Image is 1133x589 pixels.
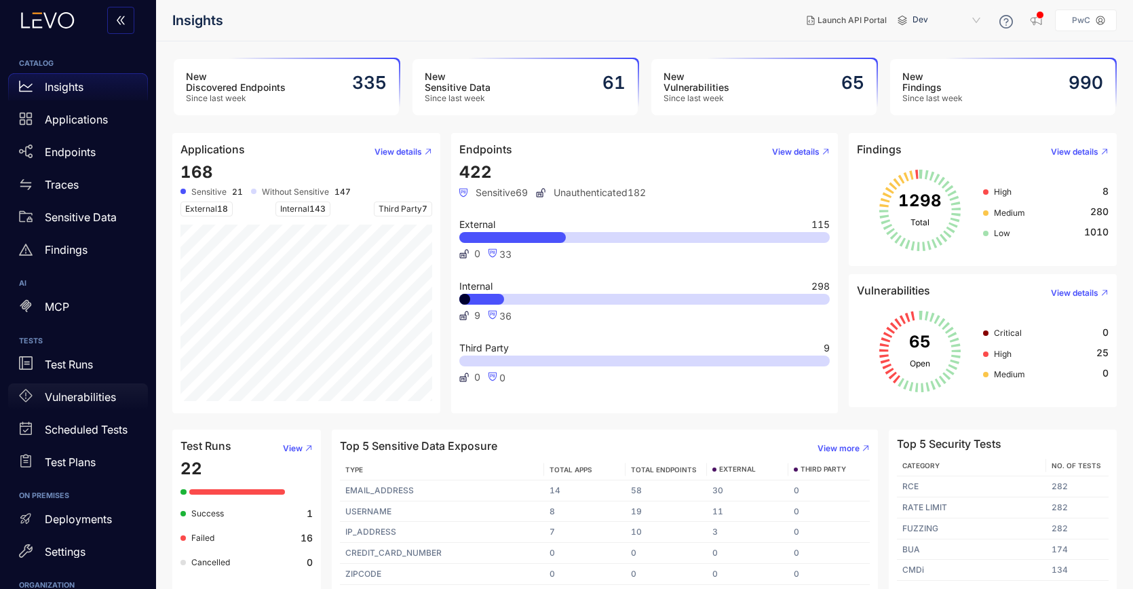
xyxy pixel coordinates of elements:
[340,522,544,543] td: IP_ADDRESS
[994,208,1025,218] span: Medium
[1069,73,1103,93] h2: 990
[707,564,788,585] td: 0
[217,204,228,214] span: 18
[45,391,116,403] p: Vulnerabilities
[186,71,286,93] h3: New Discovered Endpoints
[761,141,830,163] button: View details
[602,73,626,93] h2: 61
[45,423,128,436] p: Scheduled Tests
[19,60,137,68] h6: CATALOG
[8,204,148,236] a: Sensitive Data
[897,476,1046,497] td: RCE
[841,73,864,93] h2: 65
[544,564,626,585] td: 0
[19,492,137,500] h6: ON PREMISES
[807,438,870,459] button: View more
[1072,16,1090,25] p: PwC
[340,543,544,564] td: CREDIT_CARD_NUMBER
[45,211,117,223] p: Sensitive Data
[180,202,233,216] span: External
[191,533,214,543] span: Failed
[1046,560,1109,581] td: 134
[1046,497,1109,518] td: 282
[459,220,495,229] span: External
[818,16,887,25] span: Launch API Portal
[897,518,1046,539] td: FUZZING
[897,560,1046,581] td: CMDi
[19,280,137,288] h6: AI
[45,546,85,558] p: Settings
[19,243,33,256] span: warning
[801,465,846,474] span: THIRD PARTY
[8,383,148,416] a: Vulnerabilities
[340,501,544,522] td: USERNAME
[824,343,830,353] span: 9
[707,522,788,543] td: 3
[459,187,528,198] span: Sensitive 69
[364,141,432,163] button: View details
[499,310,512,322] span: 36
[626,564,707,585] td: 0
[45,178,79,191] p: Traces
[788,564,870,585] td: 0
[301,533,313,544] b: 16
[1052,461,1101,470] span: No. of Tests
[283,444,303,453] span: View
[8,171,148,204] a: Traces
[994,228,1010,238] span: Low
[536,187,646,198] span: Unauthenticated 182
[626,480,707,501] td: 58
[45,358,93,370] p: Test Runs
[818,444,860,453] span: View more
[474,372,480,383] span: 0
[1040,282,1109,304] button: View details
[897,438,1001,450] h4: Top 5 Security Tests
[45,81,83,93] p: Insights
[544,543,626,564] td: 0
[309,204,326,214] span: 143
[340,440,497,452] h4: Top 5 Sensitive Data Exposure
[902,71,963,93] h3: New Findings
[772,147,820,157] span: View details
[994,349,1012,359] span: High
[550,465,592,474] span: TOTAL APPS
[191,508,224,518] span: Success
[459,143,512,155] h4: Endpoints
[459,162,492,182] span: 422
[1090,206,1109,217] span: 280
[1051,147,1098,157] span: View details
[626,543,707,564] td: 0
[788,480,870,501] td: 0
[374,202,432,216] span: Third Party
[172,13,223,28] span: Insights
[719,465,756,474] span: EXTERNAL
[107,7,134,34] button: double-left
[45,456,96,468] p: Test Plans
[474,310,480,321] span: 9
[474,248,480,259] span: 0
[897,539,1046,560] td: BUA
[45,513,112,525] p: Deployments
[626,522,707,543] td: 10
[180,459,202,478] span: 22
[8,351,148,383] a: Test Runs
[191,557,230,567] span: Cancelled
[1046,539,1109,560] td: 174
[19,337,137,345] h6: TESTS
[788,522,870,543] td: 0
[8,294,148,326] a: MCP
[180,162,213,182] span: 168
[1102,368,1109,379] span: 0
[857,143,902,155] h4: Findings
[707,480,788,501] td: 30
[8,506,148,538] a: Deployments
[8,416,148,449] a: Scheduled Tests
[8,449,148,481] a: Test Plans
[544,480,626,501] td: 14
[352,73,387,93] h2: 335
[425,94,491,103] span: Since last week
[45,113,108,126] p: Applications
[788,543,870,564] td: 0
[375,147,422,157] span: View details
[191,187,227,197] span: Sensitive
